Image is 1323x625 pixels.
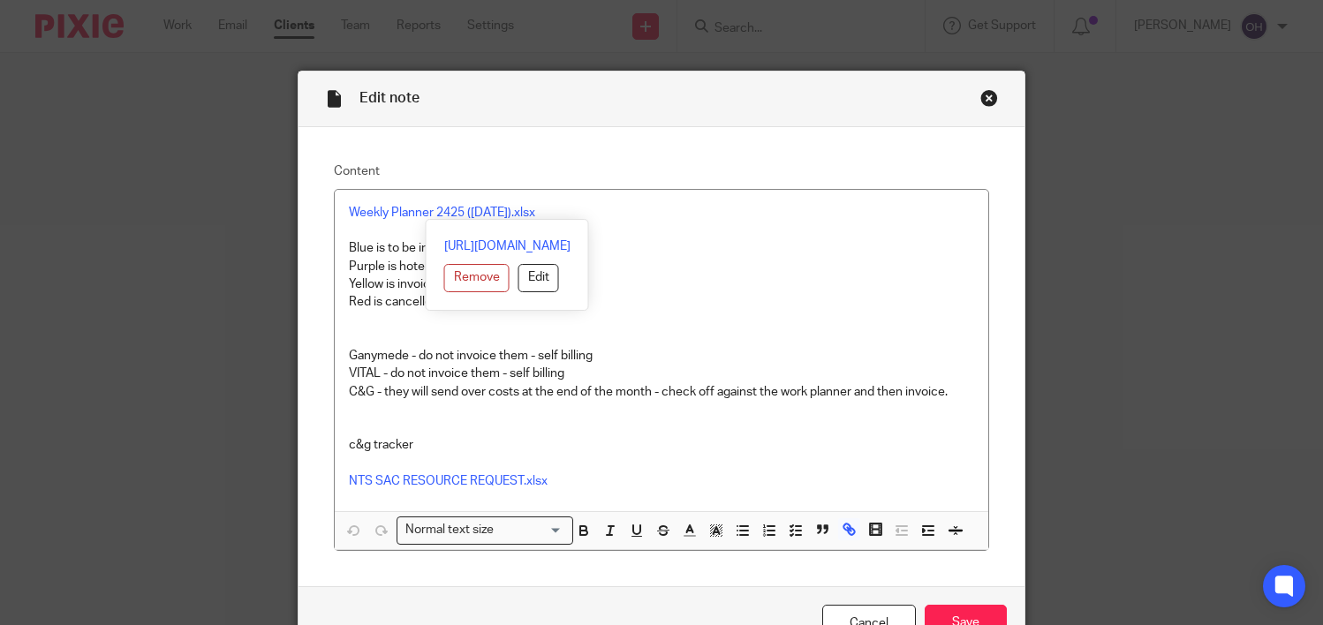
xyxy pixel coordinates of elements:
[349,383,974,401] p: C&G - they will send over costs at the end of the month - check off against the work planner and ...
[980,89,998,107] div: Close this dialog window
[334,162,989,180] label: Content
[359,91,420,105] span: Edit note
[349,347,974,365] p: Ganymede - do not invoice them - self billing
[349,239,974,257] p: Blue is to be invoiced
[444,237,571,255] a: [URL][DOMAIN_NAME]
[349,275,974,293] p: Yellow is invoiced
[349,293,974,311] p: Red is cancelled
[349,207,535,219] a: Weekly Planner 2425 ([DATE]).xlsx
[349,258,974,275] p: Purple is hotels to be invoiced
[444,264,510,292] button: Remove
[518,264,559,292] button: Edit
[349,365,974,382] p: VITAL - do not invoice them - self billing
[397,516,573,544] div: Search for option
[401,521,497,539] span: Normal text size
[499,521,563,539] input: Search for option
[349,475,548,487] a: NTS SAC RESOURCE REQUEST.xlsx
[349,436,974,454] p: c&g tracker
